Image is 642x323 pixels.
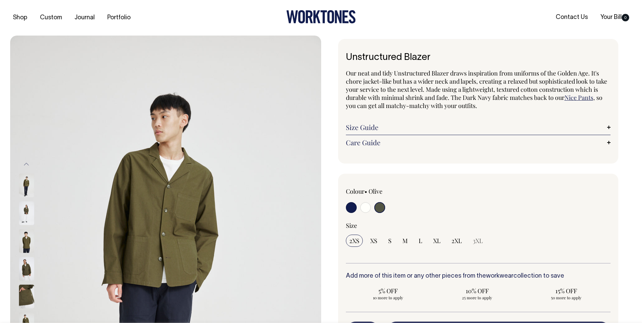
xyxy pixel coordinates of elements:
input: 10% OFF 25 more to apply [435,285,519,302]
input: M [399,235,411,247]
span: • [364,187,367,195]
span: , so you can get all matchy-matchy with your outfits. [346,93,602,110]
div: Size [346,221,611,230]
a: Journal [72,12,97,23]
span: 2XS [349,237,359,245]
a: workwear [486,273,513,279]
input: 2XS [346,235,363,247]
span: 15% OFF [527,287,605,295]
span: S [388,237,392,245]
span: Our neat and tidy Unstructured Blazer draws inspiration from uniforms of the Golden Age. It's cho... [346,69,607,102]
h6: Add more of this item or any other pieces from the collection to save [346,273,611,280]
button: Previous [21,156,31,172]
a: Portfolio [105,12,133,23]
span: 50 more to apply [527,295,605,300]
span: 10% OFF [438,287,516,295]
input: 5% OFF 10 more to apply [346,285,431,302]
span: XL [433,237,441,245]
a: Your Bill0 [598,12,632,23]
img: olive [19,201,34,225]
input: XS [367,235,381,247]
img: olive [19,229,34,253]
img: olive [19,174,34,197]
h1: Unstructured Blazer [346,52,611,63]
input: 15% OFF 50 more to apply [524,285,608,302]
a: Nice Pants [564,93,593,102]
span: 2XL [451,237,462,245]
span: M [402,237,408,245]
input: XL [430,235,444,247]
span: 25 more to apply [438,295,516,300]
img: olive [19,257,34,281]
span: 3XL [473,237,483,245]
span: L [419,237,422,245]
input: 2XL [448,235,465,247]
div: Colour [346,187,452,195]
span: XS [370,237,377,245]
span: 0 [622,14,629,21]
a: Contact Us [553,12,591,23]
input: S [385,235,395,247]
img: olive [19,285,34,308]
a: Custom [37,12,65,23]
label: Olive [369,187,382,195]
span: 5% OFF [349,287,427,295]
input: L [415,235,426,247]
a: Size Guide [346,123,611,131]
a: Care Guide [346,138,611,147]
span: 10 more to apply [349,295,427,300]
input: 3XL [469,235,486,247]
a: Shop [10,12,30,23]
